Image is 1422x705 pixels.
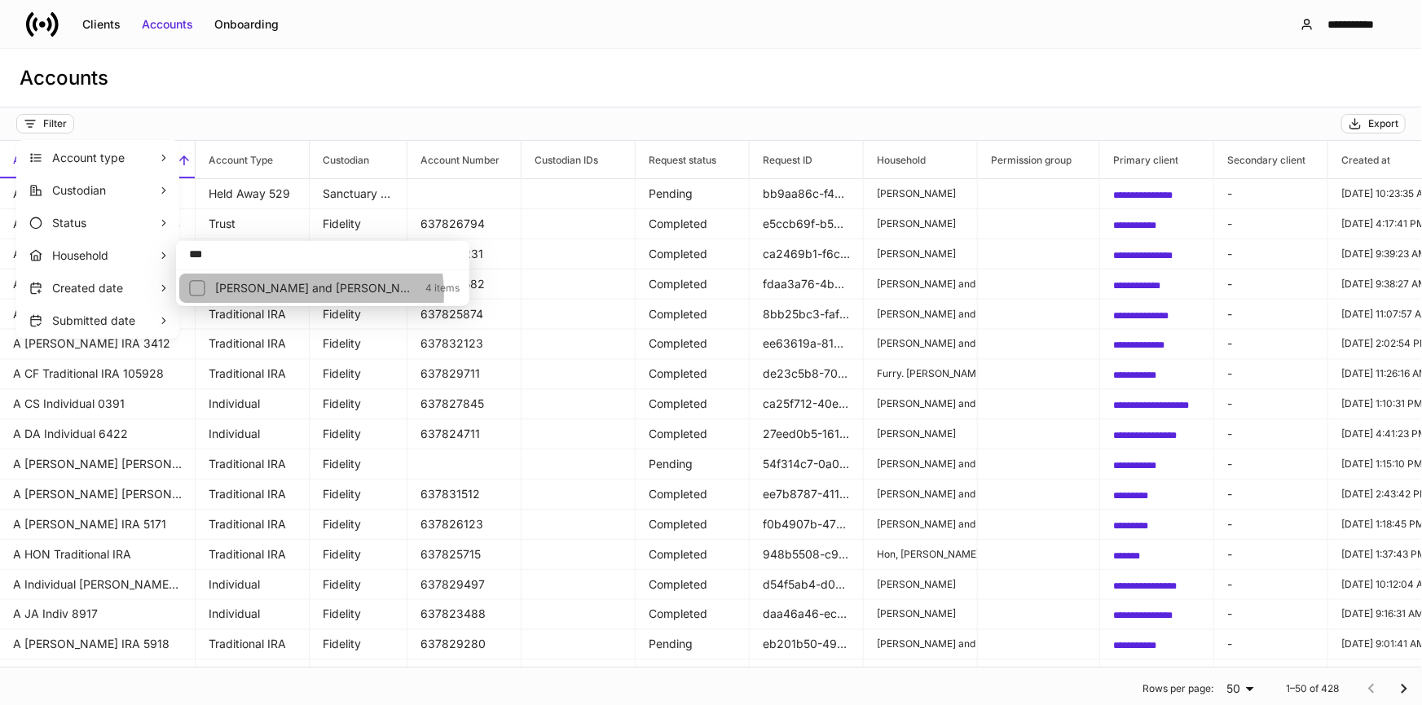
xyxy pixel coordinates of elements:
p: Krech, Dale and Brenda [215,280,416,296]
p: Submitted date [52,313,158,329]
p: Created date [52,280,158,296]
p: Household [52,247,158,264]
p: Custodian [52,182,158,199]
p: Status [52,215,158,231]
p: 4 items [416,282,460,295]
p: Account type [52,150,158,166]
